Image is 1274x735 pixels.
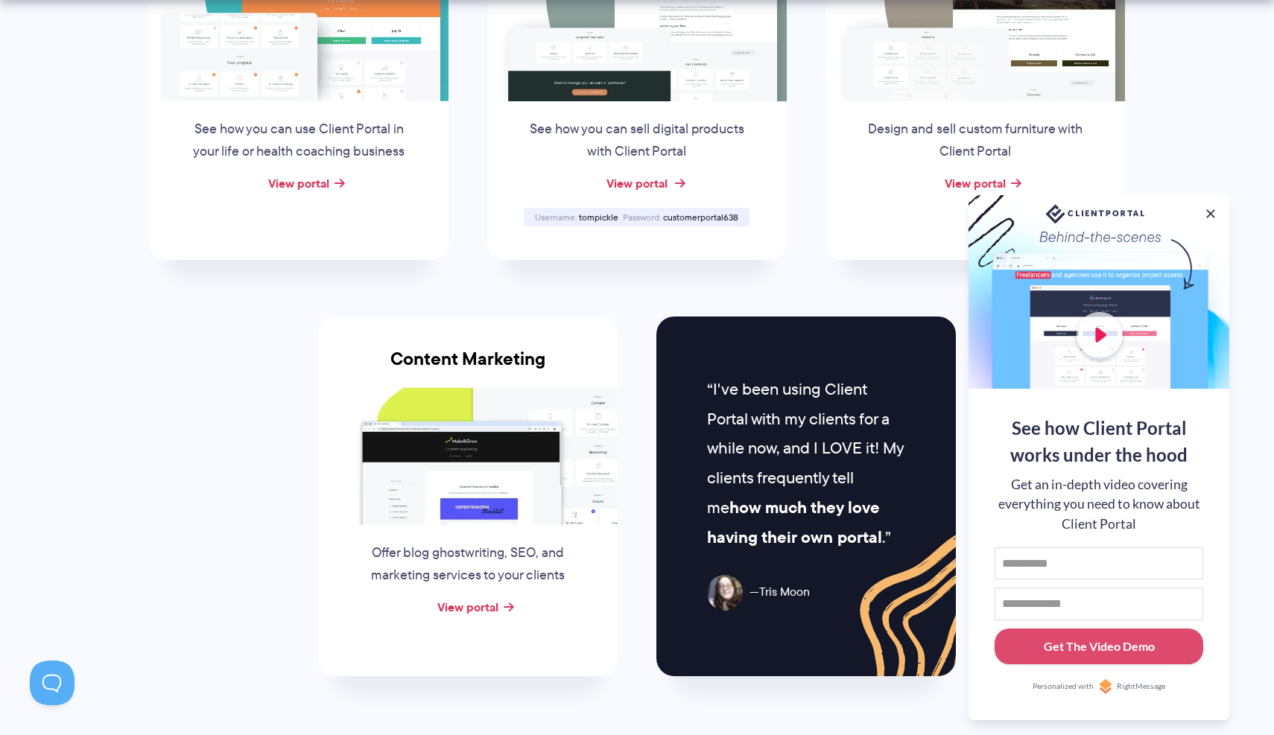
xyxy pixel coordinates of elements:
a: View portal [606,174,668,192]
a: View portal [437,598,498,616]
input: Open Keeper Popup [995,588,1203,620]
span: tompickle [579,211,618,223]
iframe: Toggle Customer Support [30,661,75,705]
span: Username [535,211,577,223]
span: Personalized with [1033,681,1094,693]
p: Design and sell custom furniture with Client Portal [862,118,1088,163]
p: I've been using Client Portal with my clients for a while now, and I LOVE it! My clients frequent... [707,375,904,553]
span: Tris Moon [749,582,810,603]
span: customerportal638 [663,211,738,223]
div: See how Client Portal works under the hood [995,415,1203,468]
a: View portal [268,174,329,192]
div: Get an in-depth video covering everything you need to know about Client Portal [995,475,1203,534]
p: See how you can use Client Portal in your life or health coaching business [186,118,412,163]
input: Open Keeper Popup [995,547,1203,580]
button: Get The Video Demo [995,629,1203,665]
span: RightMessage [1117,681,1165,693]
strong: how much they love having their own portal [707,495,882,550]
a: Personalized withRightMessage [995,679,1203,694]
img: Personalized with RightMessage [1098,679,1113,694]
a: View portal [945,174,1006,192]
div: Get The Video Demo [1044,637,1155,655]
h3: Content Marketing [318,349,618,387]
p: See how you can sell digital products with Client Portal [524,118,750,163]
p: Offer blog ghostwriting, SEO, and marketing services to your clients [355,542,581,587]
span: Password [623,211,661,223]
